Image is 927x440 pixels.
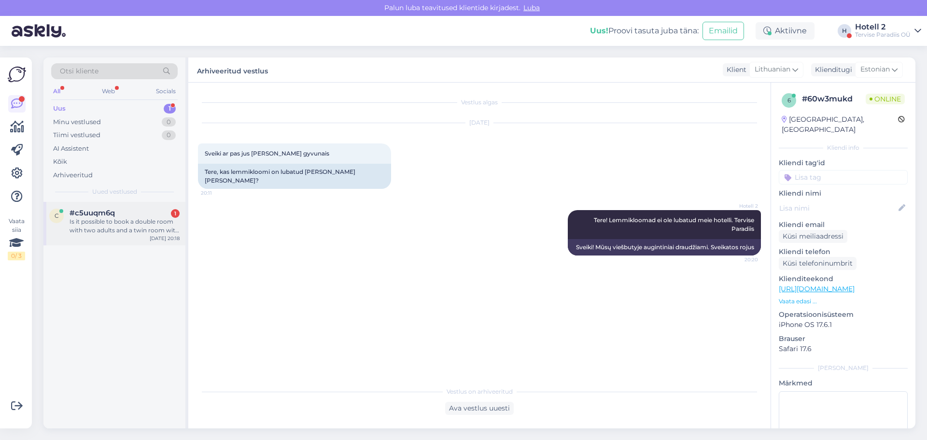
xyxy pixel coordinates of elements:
div: [GEOGRAPHIC_DATA], [GEOGRAPHIC_DATA] [782,114,898,135]
label: Arhiveeritud vestlus [197,63,268,76]
span: Sveiki ar pas jus [PERSON_NAME] gyvunais [205,150,329,157]
div: Web [100,85,117,98]
span: Estonian [860,64,890,75]
div: 1 [164,104,176,114]
p: Kliendi tag'id [779,158,908,168]
div: Proovi tasuta juba täna: [590,25,699,37]
div: 0 [162,130,176,140]
span: Lithuanian [755,64,790,75]
span: 20:20 [722,256,758,263]
div: Socials [154,85,178,98]
div: Tervise Paradiis OÜ [855,31,911,39]
p: Kliendi telefon [779,247,908,257]
div: Vaata siia [8,217,25,260]
span: Otsi kliente [60,66,98,76]
div: [PERSON_NAME] [779,364,908,372]
div: AI Assistent [53,144,89,154]
p: Märkmed [779,378,908,388]
div: Is it possible to book a double room with two adults and a twin room with one adult and one [DEMO... [70,217,180,235]
span: Tere! Lemmikloomad ei ole lubatud meie hotelli. Tervise Paradiis [594,216,756,232]
input: Lisa tag [779,170,908,185]
span: Hotell 2 [722,202,758,210]
div: Tiimi vestlused [53,130,100,140]
b: Uus! [590,26,608,35]
div: Kliendi info [779,143,908,152]
div: Klient [723,65,746,75]
div: Uus [53,104,66,114]
span: 6 [787,97,791,104]
p: Brauser [779,334,908,344]
div: Klienditugi [811,65,852,75]
p: Safari 17.6 [779,344,908,354]
div: Vestlus algas [198,98,761,107]
button: Emailid [702,22,744,40]
div: Minu vestlused [53,117,101,127]
span: Uued vestlused [92,187,137,196]
p: Kliendi email [779,220,908,230]
div: 1 [171,209,180,218]
p: Vaata edasi ... [779,297,908,306]
div: Sveiki! Mūsų viešbutyje augintiniai draudžiami. Sveikatos rojus [568,239,761,255]
div: 0 [162,117,176,127]
div: Küsi meiliaadressi [779,230,847,243]
div: Hotell 2 [855,23,911,31]
span: 20:11 [201,189,237,197]
span: #c5uuqm6q [70,209,115,217]
div: Tere, kas lemmikloomi on lubatud [PERSON_NAME] [PERSON_NAME]? [198,164,391,189]
input: Lisa nimi [779,203,897,213]
span: Online [866,94,905,104]
div: Kõik [53,157,67,167]
div: # 60w3mukd [802,93,866,105]
span: Luba [520,3,543,12]
div: 0 / 3 [8,252,25,260]
div: Arhiveeritud [53,170,93,180]
div: H [838,24,851,38]
p: Klienditeekond [779,274,908,284]
a: [URL][DOMAIN_NAME] [779,284,855,293]
div: [DATE] [198,118,761,127]
p: Kliendi nimi [779,188,908,199]
span: Vestlus on arhiveeritud [447,387,513,396]
div: Ava vestlus uuesti [445,402,514,415]
div: [DATE] 20:18 [150,235,180,242]
span: c [55,212,59,219]
img: Askly Logo [8,65,26,84]
div: Küsi telefoninumbrit [779,257,857,270]
div: All [51,85,62,98]
a: Hotell 2Tervise Paradiis OÜ [855,23,921,39]
p: Operatsioonisüsteem [779,310,908,320]
p: iPhone OS 17.6.1 [779,320,908,330]
div: Aktiivne [756,22,815,40]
